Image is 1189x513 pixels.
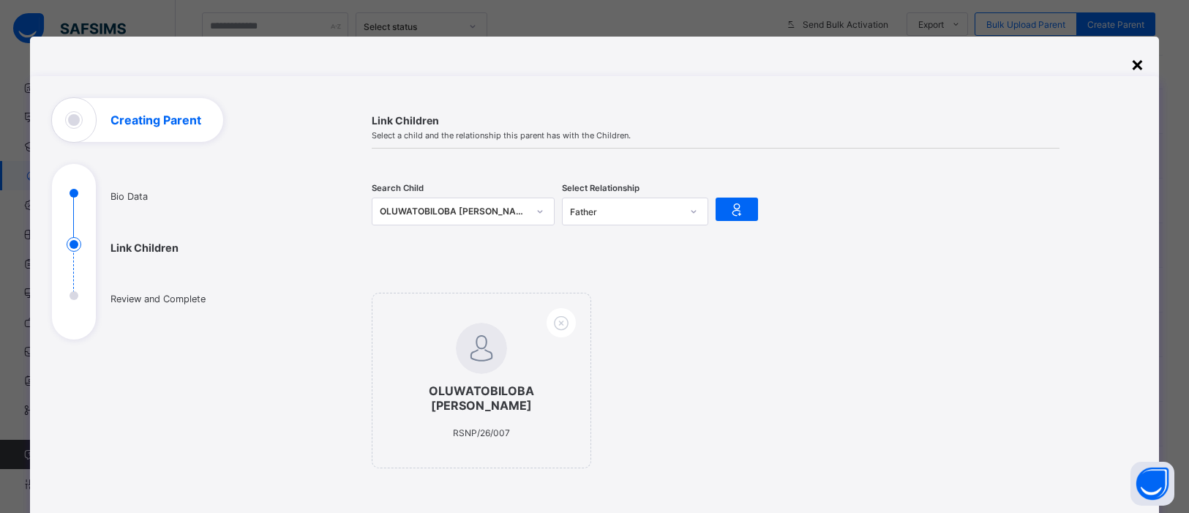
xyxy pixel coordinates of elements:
[570,206,681,217] div: Father
[456,323,507,374] img: default.svg
[372,183,424,193] span: Search Child
[372,114,1059,127] span: Link Children
[1130,51,1144,76] div: ×
[110,114,201,126] h1: Creating Parent
[562,183,639,193] span: Select Relationship
[372,130,1059,141] span: Select a child and the relationship this parent has with the Children.
[380,204,528,219] div: OLUWATOBILOBA [PERSON_NAME]
[453,427,510,438] span: RSNP/26/007
[402,383,562,413] span: OLUWATOBILOBA [PERSON_NAME]
[1130,462,1174,506] button: Open asap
